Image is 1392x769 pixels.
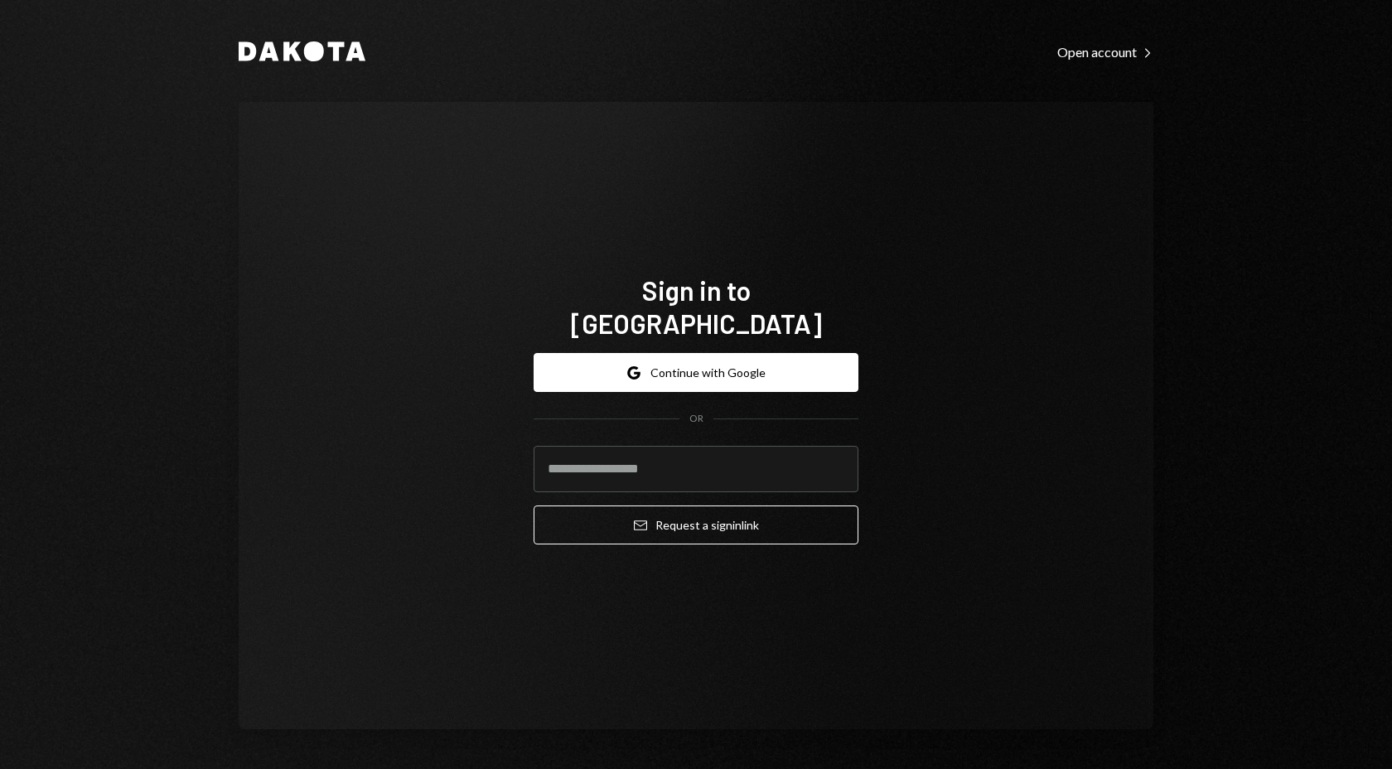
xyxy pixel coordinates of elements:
[534,273,858,340] h1: Sign in to [GEOGRAPHIC_DATA]
[689,412,703,426] div: OR
[534,353,858,392] button: Continue with Google
[534,505,858,544] button: Request a signinlink
[1057,42,1153,60] a: Open account
[1057,44,1153,60] div: Open account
